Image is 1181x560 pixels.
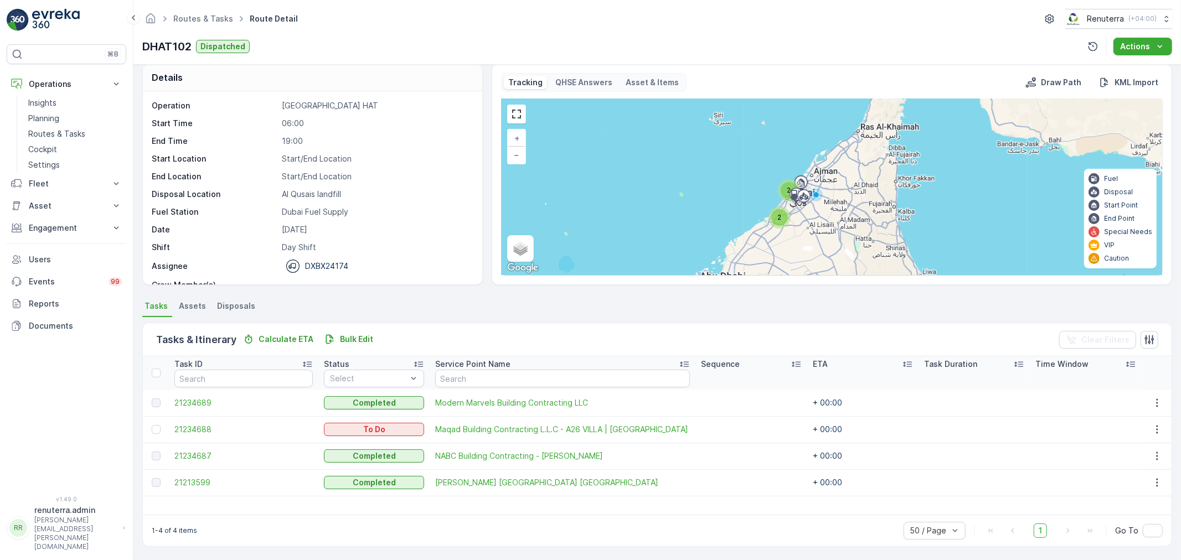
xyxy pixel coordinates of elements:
[152,224,277,235] p: Date
[7,271,126,293] a: Events99
[1104,254,1129,263] p: Caution
[28,144,57,155] p: Cockpit
[282,171,471,182] p: Start/End Location
[340,334,373,345] p: Bulk Edit
[34,516,117,551] p: [PERSON_NAME][EMAIL_ADDRESS][PERSON_NAME][DOMAIN_NAME]
[24,157,126,173] a: Settings
[435,450,690,462] span: NABC Building Contracting - [PERSON_NAME]
[282,224,471,235] p: [DATE]
[28,113,59,124] p: Planning
[259,334,313,345] p: Calculate ETA
[174,477,313,488] span: 21213599
[7,315,126,337] a: Documents
[330,373,407,384] p: Select
[324,449,424,463] button: Completed
[1059,331,1136,349] button: Clear Filters
[152,100,277,111] p: Operation
[1104,227,1152,236] p: Special Needs
[152,189,277,200] p: Disposal Location
[626,77,679,88] p: Asset & Items
[504,261,541,275] img: Google
[508,236,533,261] a: Layers
[7,505,126,551] button: RRrenuterra.admin[PERSON_NAME][EMAIL_ADDRESS][PERSON_NAME][DOMAIN_NAME]
[173,14,233,23] a: Routes & Tasks
[778,179,800,201] div: 2
[7,293,126,315] a: Reports
[769,206,791,229] div: 2
[29,320,122,331] p: Documents
[200,41,245,52] p: Dispatched
[435,424,690,435] a: Maqad Building Contracting L.L.C - A26 VILLA | Pearl Jumeirah
[324,423,424,436] button: To Do
[7,195,126,217] button: Asset
[24,126,126,142] a: Routes & Tasks
[813,359,828,370] p: ETA
[152,171,277,182] p: End Location
[435,359,510,370] p: Service Point Name
[282,136,471,147] p: 19:00
[28,159,60,170] p: Settings
[1095,76,1163,89] button: KML Import
[282,153,471,164] p: Start/End Location
[363,424,385,435] p: To Do
[7,496,126,502] span: v 1.49.0
[152,452,161,460] div: Toggle Row Selected
[152,398,161,407] div: Toggle Row Selected
[152,279,277,291] p: Crew Member(s)
[24,111,126,126] a: Planning
[174,397,313,408] a: 21234689
[24,142,126,157] a: Cockpit
[24,95,126,111] a: Insights
[807,443,919,469] td: + 00:00
[1120,41,1150,52] p: Actions
[107,50,118,59] p: ⌘B
[152,242,277,253] p: Shift
[174,450,313,462] a: 21234687
[435,370,690,387] input: Search
[7,173,126,195] button: Fleet
[1115,525,1138,536] span: Go To
[179,300,206,312] span: Assets
[324,359,349,370] p: Status
[7,73,126,95] button: Operations
[29,254,122,265] p: Users
[508,130,525,147] a: Zoom In
[1104,188,1133,196] p: Disposal
[924,359,977,370] p: Task Duration
[282,279,471,291] p: -
[34,505,117,516] p: renuterra.admin
[152,425,161,434] div: Toggle Row Selected
[305,261,348,272] p: DXBX24174
[196,40,250,53] button: Dispatched
[7,217,126,239] button: Engagement
[145,17,157,26] a: Homepage
[152,71,183,84] p: Details
[7,248,126,271] a: Users
[29,222,104,234] p: Engagement
[29,178,104,189] p: Fleet
[508,147,525,163] a: Zoom Out
[324,396,424,409] button: Completed
[320,333,378,346] button: Bulk Edit
[174,370,313,387] input: Search
[9,519,27,537] div: RR
[247,13,300,24] span: Route Detail
[508,77,543,88] p: Tracking
[807,416,919,443] td: + 00:00
[1104,201,1138,210] p: Start Point
[282,100,471,111] p: [GEOGRAPHIC_DATA] HAT
[435,477,690,488] span: [PERSON_NAME] [GEOGRAPHIC_DATA] [GEOGRAPHIC_DATA]
[29,79,104,90] p: Operations
[435,397,690,408] a: Modern Marvels Building Contracting LLC
[1104,174,1118,183] p: Fuel
[1104,214,1134,223] p: End Point
[324,476,424,489] button: Completed
[174,424,313,435] a: 21234688
[435,477,690,488] a: Sasa Aleksic Dubai UAE
[1065,13,1082,25] img: Screenshot_2024-07-26_at_13.33.01.png
[1081,334,1130,345] p: Clear Filters
[777,213,781,221] span: 2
